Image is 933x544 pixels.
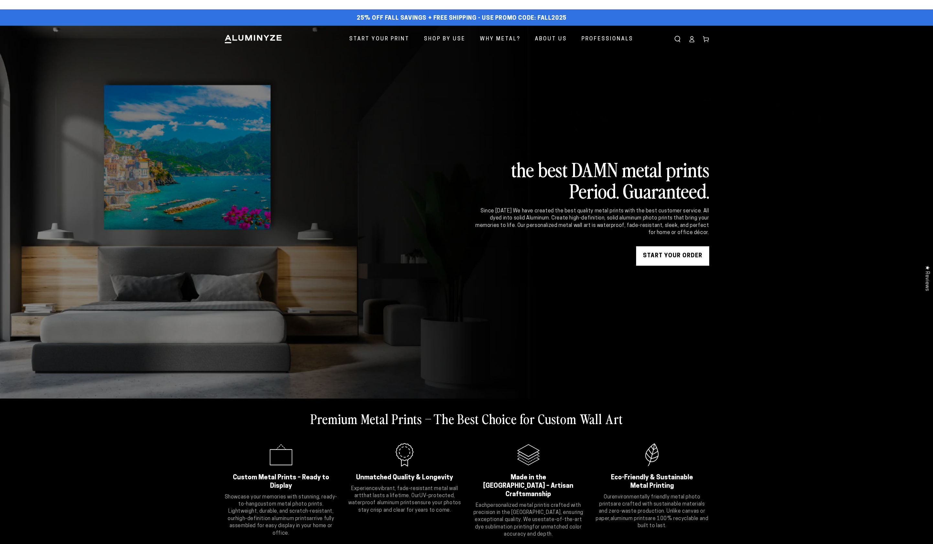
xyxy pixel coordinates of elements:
[224,494,338,537] p: Showcase your memories with stunning, ready-to-hang . Lightweight, durable, and scratch-resistant...
[424,35,465,44] span: Shop By Use
[474,158,709,201] h2: the best DAMN metal prints Period. Guaranteed.
[636,246,709,266] a: START YOUR Order
[348,485,462,514] p: Experience that lasts a lifetime. Our ensure your photos stay crisp and clear for years to come.
[603,474,701,490] h2: Eco-Friendly & Sustainable Metal Printing
[232,474,330,490] h2: Custom Metal Prints – Ready to Display
[235,516,309,521] strong: high-definition aluminum prints
[474,208,709,237] div: Since [DATE] We have created the best quality metal prints with the best customer service. All dy...
[419,31,470,48] a: Shop By Use
[224,34,282,44] img: Aluminyze
[595,494,709,530] p: Our are crafted with sustainable materials and zero-waste production. Unlike canvas or paper, are...
[348,493,455,506] strong: UV-protected, waterproof aluminum prints
[480,35,520,44] span: Why Metal?
[258,502,322,507] strong: custom metal photo prints
[670,32,685,46] summary: Search our site
[480,474,578,499] h2: Made in the [GEOGRAPHIC_DATA] – Artisan Craftsmanship
[487,503,546,508] strong: personalized metal print
[535,35,567,44] span: About Us
[577,31,638,48] a: Professionals
[344,31,414,48] a: Start Your Print
[310,410,623,427] h2: Premium Metal Prints – The Best Choice for Custom Wall Art
[354,486,458,498] strong: vibrant, fade-resistant metal wall art
[357,15,567,22] span: 25% off FALL Savings + Free Shipping - Use Promo Code: FALL2025
[599,495,700,507] strong: environmentally friendly metal photo prints
[356,474,454,482] h2: Unmatched Quality & Longevity
[611,516,648,521] strong: aluminum prints
[475,31,525,48] a: Why Metal?
[472,502,586,538] p: Each is crafted with precision in the [GEOGRAPHIC_DATA], ensuring exceptional quality. We use for...
[475,517,582,529] strong: state-of-the-art dye sublimation printing
[921,260,933,296] div: Click to open Judge.me floating reviews tab
[530,31,572,48] a: About Us
[349,35,409,44] span: Start Your Print
[581,35,633,44] span: Professionals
